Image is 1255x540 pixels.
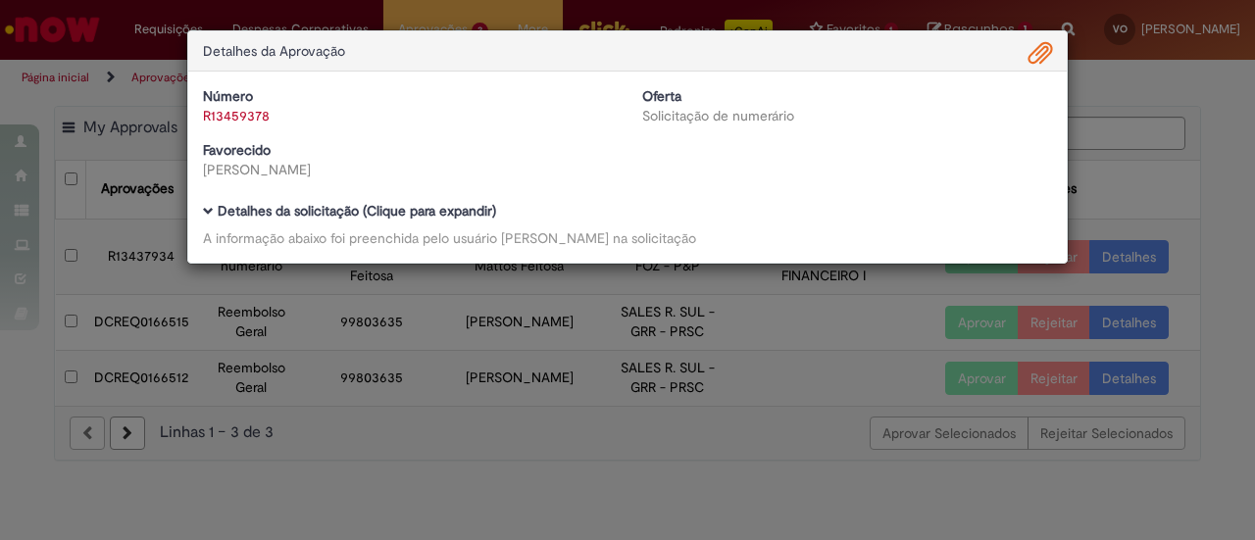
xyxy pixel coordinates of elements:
[203,87,253,105] b: Número
[203,42,345,60] span: Detalhes da Aprovação
[642,106,1052,125] div: Solicitação de numerário
[203,204,1052,219] h5: Detalhes da solicitação (Clique para expandir)
[203,141,271,159] b: Favorecido
[218,202,496,220] b: Detalhes da solicitação (Clique para expandir)
[642,87,681,105] b: Oferta
[203,160,613,179] div: [PERSON_NAME]
[203,228,1052,248] div: A informação abaixo foi preenchida pelo usuário [PERSON_NAME] na solicitação
[203,107,270,124] a: R13459378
